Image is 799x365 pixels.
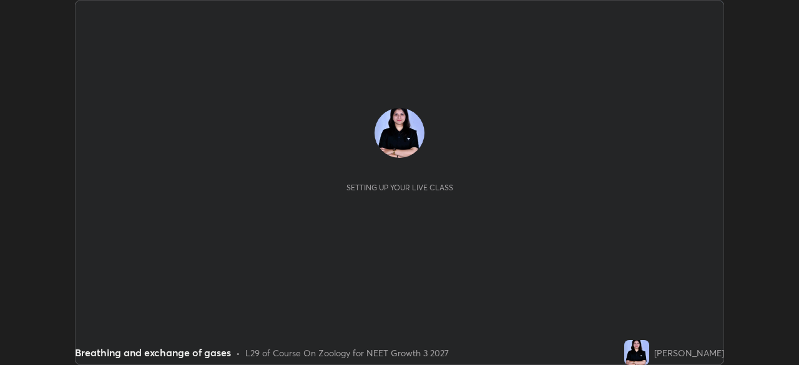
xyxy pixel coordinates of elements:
div: Setting up your live class [346,183,453,192]
div: [PERSON_NAME] [654,346,724,359]
div: L29 of Course On Zoology for NEET Growth 3 2027 [245,346,449,359]
img: f3274e365041448fb68da36d93efd048.jpg [624,340,649,365]
img: f3274e365041448fb68da36d93efd048.jpg [375,108,424,158]
div: Breathing and exchange of gases [75,345,231,360]
div: • [236,346,240,359]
